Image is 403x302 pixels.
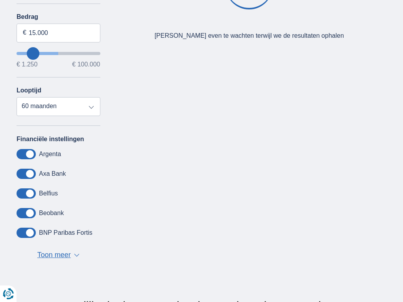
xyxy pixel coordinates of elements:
span: € 100.000 [72,61,100,68]
input: wantToBorrow [17,52,100,55]
span: € [23,28,26,37]
span: Toon meer [37,250,71,260]
button: Toon meer ▼ [35,250,82,261]
span: ▼ [74,254,79,257]
div: [PERSON_NAME] even te wachten terwijl we de resultaten ophalen [155,31,344,41]
label: BNP Paribas Fortis [39,229,92,236]
label: Belfius [39,190,58,197]
label: Financiële instellingen [17,136,84,143]
label: Bedrag [17,13,100,20]
label: Beobank [39,210,64,217]
label: Looptijd [17,87,41,94]
label: Axa Bank [39,170,66,177]
label: Argenta [39,151,61,158]
span: € 1.250 [17,61,37,68]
